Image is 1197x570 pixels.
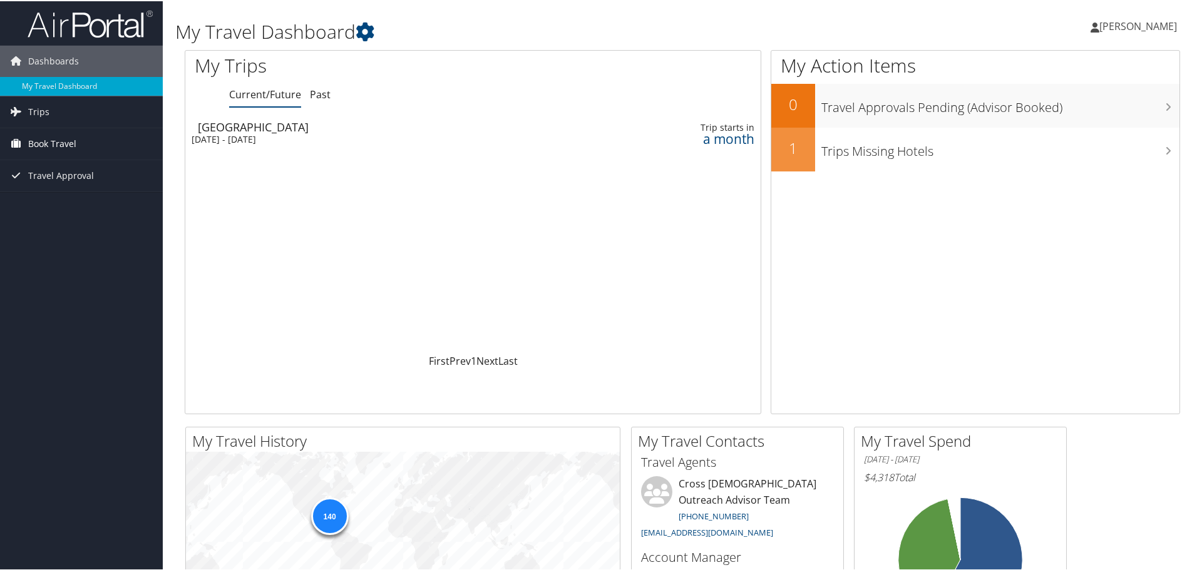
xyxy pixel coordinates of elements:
a: Past [310,86,331,100]
span: Dashboards [28,44,79,76]
h3: Account Manager [641,547,834,565]
h1: My Action Items [771,51,1179,78]
h2: My Travel History [192,429,620,450]
h6: Total [864,469,1057,483]
span: Trips [28,95,49,126]
h6: [DATE] - [DATE] [864,452,1057,464]
h2: My Travel Contacts [638,429,843,450]
div: a month [625,132,754,143]
h3: Travel Approvals Pending (Advisor Booked) [821,91,1179,115]
h2: 1 [771,136,815,158]
a: First [429,353,450,367]
h3: Travel Agents [641,452,834,470]
li: Cross [DEMOGRAPHIC_DATA] Outreach Advisor Team [635,475,840,542]
h3: Trips Missing Hotels [821,135,1179,159]
a: Current/Future [229,86,301,100]
a: Prev [450,353,471,367]
img: airportal-logo.png [28,8,153,38]
h1: My Trips [195,51,511,78]
a: [PERSON_NAME] [1091,6,1189,44]
span: Book Travel [28,127,76,158]
a: 1Trips Missing Hotels [771,126,1179,170]
a: 0Travel Approvals Pending (Advisor Booked) [771,83,1179,126]
a: [PHONE_NUMBER] [679,509,749,521]
a: Next [476,353,498,367]
a: 1 [471,353,476,367]
h2: My Travel Spend [861,429,1066,450]
span: $4,318 [864,469,894,483]
div: [DATE] - [DATE] [192,133,547,144]
span: [PERSON_NAME] [1099,18,1177,32]
span: Travel Approval [28,159,94,190]
div: 140 [311,496,348,533]
a: [EMAIL_ADDRESS][DOMAIN_NAME] [641,526,773,537]
div: Trip starts in [625,121,754,132]
div: [GEOGRAPHIC_DATA] [198,120,553,131]
h1: My Travel Dashboard [175,18,851,44]
h2: 0 [771,93,815,114]
a: Last [498,353,518,367]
